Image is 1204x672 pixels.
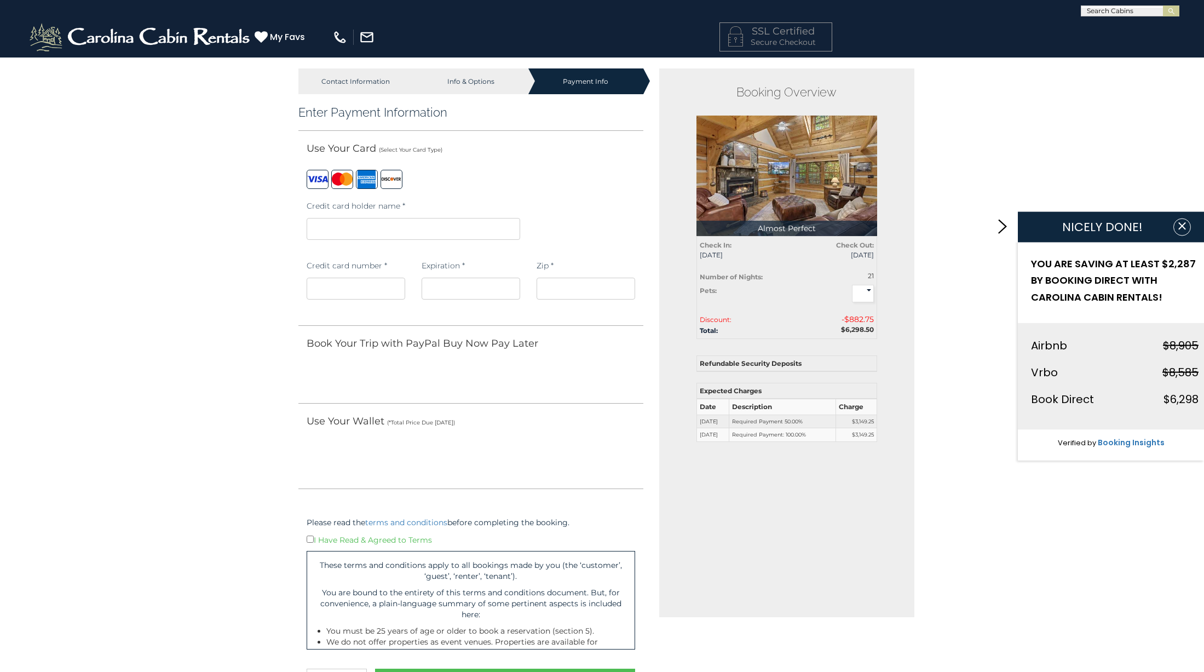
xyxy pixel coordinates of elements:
h2: YOU ARE SAVING AT LEAST $2,287 BY BOOKING DIRECT WITH CAROLINA CABIN RENTALS! [1031,255,1199,306]
strike: $8,585 [1162,365,1199,380]
small: (Select Your Card Type) [379,146,442,153]
p: You are bound to the entirety of this terms and conditions document. But, for convenience, a plai... [315,587,627,620]
strong: Total: [700,326,718,335]
span: Use Your Card [307,142,376,154]
td: [DATE] [696,428,729,442]
span: Use Your Wallet [307,415,384,427]
strong: Pets: [700,286,717,295]
img: mail-regular-white.png [359,30,375,45]
label: Expiration * [422,260,465,271]
small: (*Total Price Due [DATE]) [387,419,455,426]
div: $6,298.50 [787,325,882,334]
p: Secure Checkout [728,37,823,48]
span: Book Your Trip with PayPal Buy Now Pay Later [307,337,538,349]
h4: SSL Certified [728,26,823,37]
p: These terms and conditions apply to all bookings made by you (the ‘customer’, ‘guest’, ‘renter’, ... [315,560,627,582]
th: Date [696,399,729,415]
label: Credit card number * [307,260,387,271]
div: 21 [827,271,874,280]
td: $3,149.25 [836,415,877,428]
span: Book Direct [1031,392,1094,407]
span: [DATE] [700,250,779,260]
strong: Number of Nights: [700,273,763,281]
span: My Favs [270,30,305,44]
strong: Check In: [700,241,731,249]
div: Airbnb [1031,336,1067,355]
th: Refundable Security Deposits [696,356,877,372]
img: White-1-2.png [27,21,255,54]
th: Charge [836,399,877,415]
span: Verified by [1058,438,1096,448]
h3: Enter Payment Information [298,105,644,119]
td: Required Payment: 100.00% [729,428,836,442]
img: LOCKICON1.png [728,26,743,47]
div: $6,298 [1163,390,1199,409]
th: Description [729,399,836,415]
span: [DATE] [795,250,874,260]
div: I Have Read & Agreed to Terms [307,533,636,545]
div: Vrbo [1031,363,1058,382]
h1: NICELY DONE! [1031,220,1173,233]
p: Almost Perfect [696,221,877,236]
img: 1714399187_thumbnail.jpeg [696,116,877,236]
p: Please read the before completing the booking. [307,517,636,528]
td: Required Payment 50.00% [729,415,836,428]
li: You must be 25 years of age or older to book a reservation (section 5). [326,625,627,636]
label: Zip * [537,260,554,271]
a: My Favs [255,30,308,44]
iframe: PayPal-paypal [307,436,389,467]
td: $3,149.25 [836,428,877,442]
iframe: PayPal-paylater [307,359,389,389]
a: Booking Insights [1098,437,1165,448]
th: Expected Charges [696,383,877,399]
img: phone-regular-white.png [332,30,348,45]
span: Discount: [700,315,731,324]
iframe: PayPal-venmo [391,436,474,467]
strong: Check Out: [836,241,874,249]
label: Credit card holder name * [307,200,405,211]
a: terms and conditions [365,518,447,527]
strike: $8,905 [1163,338,1199,353]
td: [DATE] [696,415,729,428]
div: -$882.75 [787,314,882,325]
h2: Booking Overview [696,85,877,99]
